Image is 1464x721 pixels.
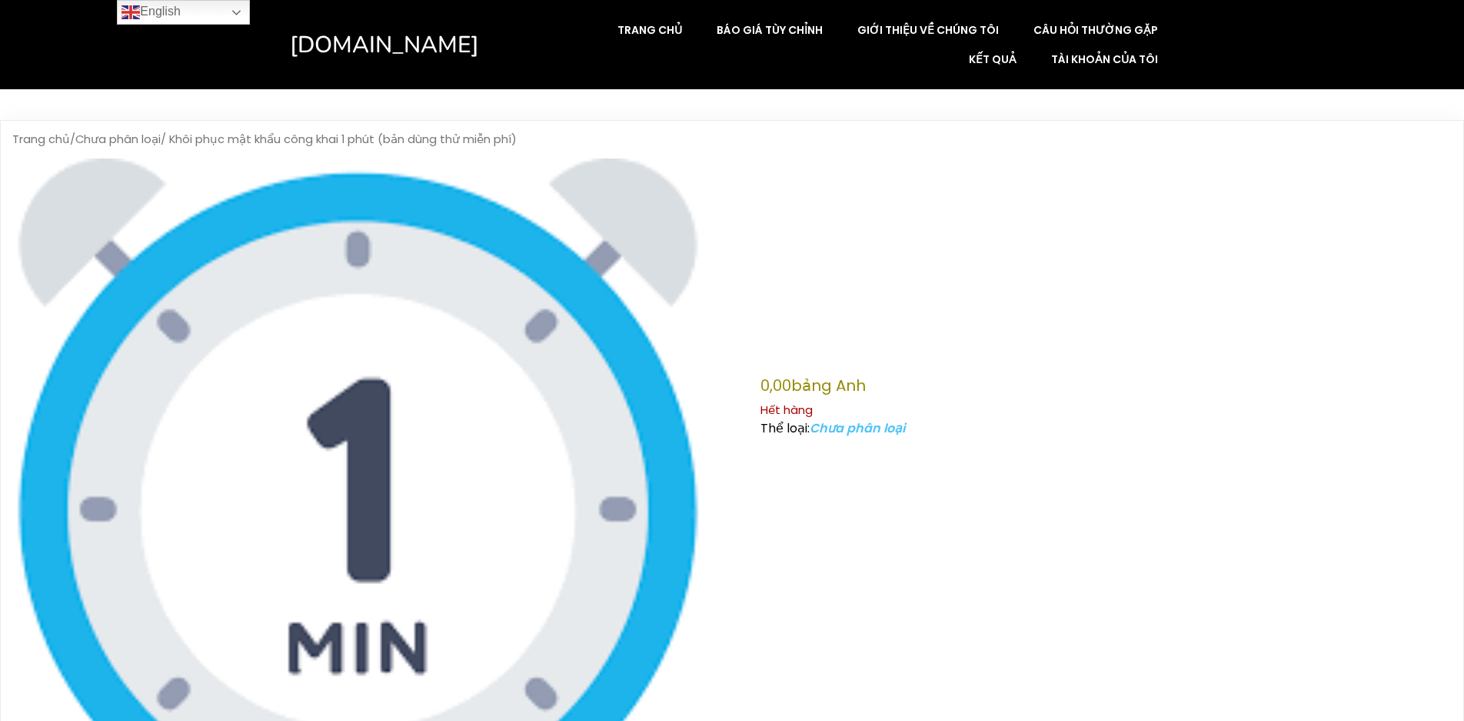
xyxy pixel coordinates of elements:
[760,179,1442,368] font: Khôi phục mật khẩu công khai 1 phút (bản dùng thử miễn phí)
[717,22,823,38] font: Báo giá tùy chỉnh
[760,375,791,396] font: 0,00
[1017,15,1174,45] a: Câu hỏi thường gặp
[121,3,140,22] img: en
[857,22,999,38] font: Giới thiệu về chúng tôi
[1035,45,1174,74] a: Tài khoản của tôi
[1051,52,1158,67] font: Tài khoản của tôi
[760,419,810,437] font: Thể loại:
[601,15,698,45] a: Trang chủ
[617,22,682,38] font: Trang chủ
[161,132,517,147] font: / Khôi phục mật khẩu công khai 1 phút (bản dùng thử miễn phí)
[75,132,161,147] a: Chưa phân loại
[841,15,1015,45] a: Giới thiệu về chúng tôi
[70,132,75,147] font: /
[1033,22,1158,38] font: Câu hỏi thường gặp
[290,30,544,60] a: [DOMAIN_NAME]
[290,29,479,61] font: [DOMAIN_NAME]
[810,419,905,437] a: Chưa phân loại
[953,45,1033,74] a: Kết quả
[791,375,866,396] font: bảng Anh
[760,402,813,418] font: Hết hàng
[700,15,839,45] a: Báo giá tùy chỉnh
[969,52,1016,67] font: Kết quả
[12,132,70,147] a: Trang chủ
[12,132,1452,147] nav: Đường dẫn bánh mì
